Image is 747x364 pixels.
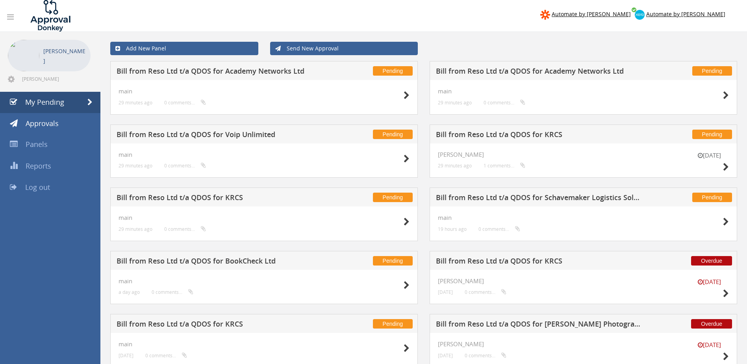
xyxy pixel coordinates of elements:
[690,278,729,286] small: [DATE]
[119,289,140,295] small: a day ago
[438,163,472,169] small: 29 minutes ago
[25,182,50,192] span: Log out
[164,163,206,169] small: 0 comments...
[691,256,732,266] span: Overdue
[465,353,506,358] small: 0 comments...
[465,289,506,295] small: 0 comments...
[117,194,323,204] h5: Bill from Reso Ltd t/a QDOS for KRCS
[692,66,732,76] span: Pending
[119,88,410,95] h4: main
[270,42,418,55] a: Send New Approval
[438,278,729,284] h4: [PERSON_NAME]
[436,67,642,77] h5: Bill from Reso Ltd t/a QDOS for Academy Networks Ltd
[438,151,729,158] h4: [PERSON_NAME]
[436,257,642,267] h5: Bill from Reso Ltd t/a QDOS for KRCS
[646,10,725,18] span: Automate by [PERSON_NAME]
[552,10,631,18] span: Automate by [PERSON_NAME]
[478,226,520,232] small: 0 comments...
[438,214,729,221] h4: main
[438,226,467,232] small: 19 hours ago
[117,131,323,141] h5: Bill from Reso Ltd t/a QDOS for Voip Unlimited
[436,131,642,141] h5: Bill from Reso Ltd t/a QDOS for KRCS
[117,320,323,330] h5: Bill from Reso Ltd t/a QDOS for KRCS
[164,100,206,106] small: 0 comments...
[26,139,48,149] span: Panels
[438,341,729,347] h4: [PERSON_NAME]
[117,67,323,77] h5: Bill from Reso Ltd t/a QDOS for Academy Networks Ltd
[25,97,64,107] span: My Pending
[691,319,732,329] span: Overdue
[690,151,729,160] small: [DATE]
[119,353,133,358] small: [DATE]
[373,319,413,329] span: Pending
[26,161,51,171] span: Reports
[119,151,410,158] h4: main
[119,100,152,106] small: 29 minutes ago
[438,100,472,106] small: 29 minutes ago
[373,193,413,202] span: Pending
[438,289,453,295] small: [DATE]
[26,119,59,128] span: Approvals
[119,163,152,169] small: 29 minutes ago
[540,10,550,20] img: zapier-logomark.png
[43,46,87,66] p: [PERSON_NAME]
[436,194,642,204] h5: Bill from Reso Ltd t/a QDOS for Schavemaker Logistics Solutions
[438,353,453,358] small: [DATE]
[373,130,413,139] span: Pending
[119,226,152,232] small: 29 minutes ago
[373,66,413,76] span: Pending
[484,100,525,106] small: 0 comments...
[119,214,410,221] h4: main
[438,88,729,95] h4: main
[22,76,89,82] span: [PERSON_NAME][EMAIL_ADDRESS][DOMAIN_NAME]
[692,193,732,202] span: Pending
[436,320,642,330] h5: Bill from Reso Ltd t/a QDOS for [PERSON_NAME] Photography
[373,256,413,266] span: Pending
[164,226,206,232] small: 0 comments...
[484,163,525,169] small: 1 comments...
[119,341,410,347] h4: main
[635,10,645,20] img: xero-logo.png
[110,42,258,55] a: Add New Panel
[145,353,187,358] small: 0 comments...
[692,130,732,139] span: Pending
[690,341,729,349] small: [DATE]
[152,289,193,295] small: 0 comments...
[119,278,410,284] h4: main
[117,257,323,267] h5: Bill from Reso Ltd t/a QDOS for BookCheck Ltd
